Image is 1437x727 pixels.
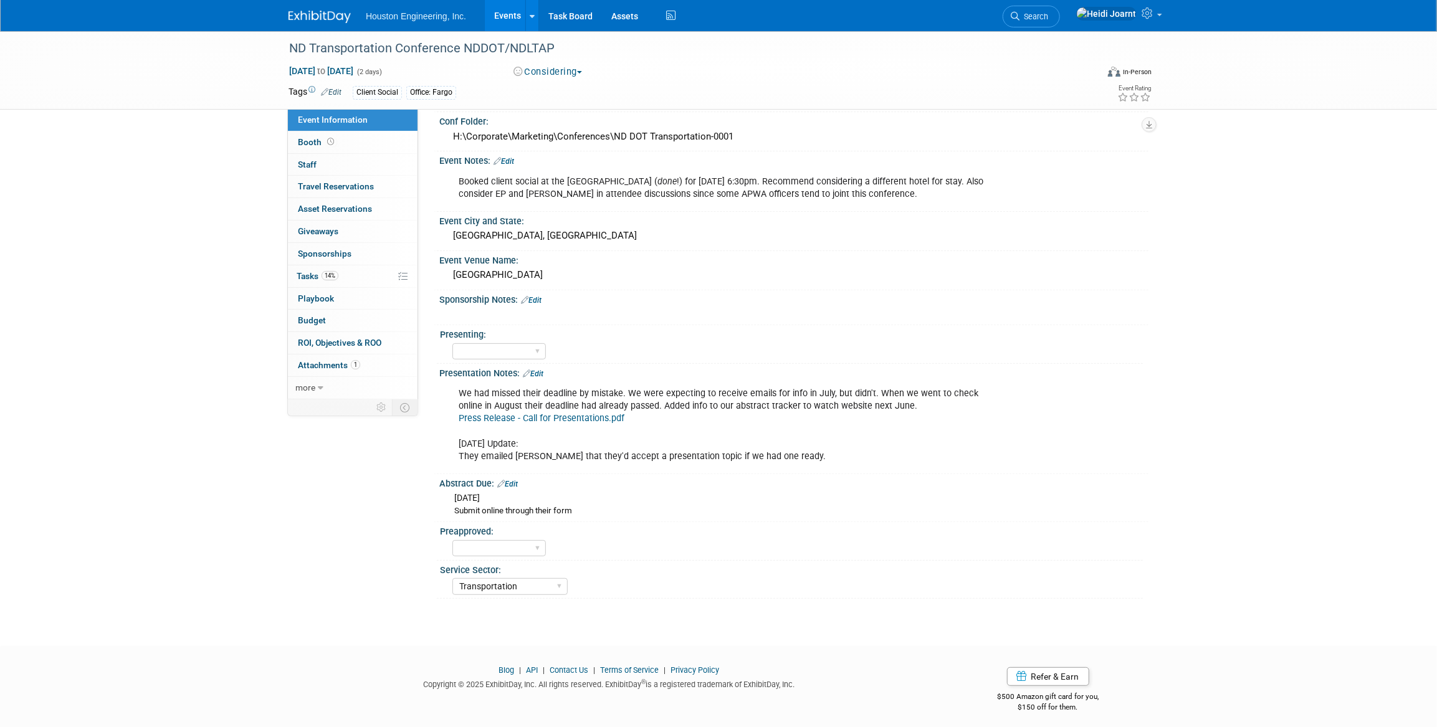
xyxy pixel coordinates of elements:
span: Budget [298,315,326,325]
div: Presenting: [440,325,1143,341]
span: Asset Reservations [298,204,372,214]
div: H:\Corporate\Marketing\Conferences\ND DOT Transportation-0001 [449,127,1139,146]
button: Considering [509,65,587,78]
span: Attachments [298,360,360,370]
span: Sponsorships [298,249,351,259]
div: In-Person [1122,67,1152,77]
a: Privacy Policy [671,665,719,675]
div: [GEOGRAPHIC_DATA] [449,265,1139,285]
span: more [295,383,315,392]
div: Copyright © 2025 ExhibitDay, Inc. All rights reserved. ExhibitDay is a registered trademark of Ex... [289,676,929,690]
div: Booked client social at the [GEOGRAPHIC_DATA] ( !) for [DATE] 6:30pm. Recommend considering a dif... [450,169,1011,207]
span: Houston Engineering, Inc. [366,11,466,21]
div: Sponsorship Notes: [439,290,1148,306]
span: Playbook [298,293,334,303]
div: Service Sector: [440,561,1143,576]
a: Playbook [288,288,418,310]
div: Event Venue Name: [439,251,1148,267]
div: Submit online through their form [454,505,1139,517]
a: more [288,377,418,399]
a: Sponsorships [288,243,418,265]
td: Tags [289,85,341,100]
div: Abstract Due: [439,474,1148,490]
a: Staff [288,154,418,176]
span: to [315,66,327,76]
a: Booth [288,131,418,153]
div: Event Notes: [439,151,1148,168]
a: Press Release - Call for Presentations.pdf [459,413,624,424]
span: | [661,665,669,675]
span: | [540,665,548,675]
span: Search [1019,12,1048,21]
a: Edit [521,296,542,305]
div: We had missed their deadline by mistake. We were expecting to receive emails for info in July, bu... [450,381,1011,468]
a: Travel Reservations [288,176,418,197]
div: ND Transportation Conference NDDOT/NDLTAP [285,37,1078,60]
a: Search [1003,6,1060,27]
a: Blog [499,665,514,675]
sup: ® [641,678,646,685]
span: | [516,665,524,675]
span: | [590,665,598,675]
span: Event Information [298,115,368,125]
span: Travel Reservations [298,181,374,191]
img: ExhibitDay [289,11,351,23]
div: Client Social [353,86,402,99]
a: Tasks14% [288,265,418,287]
div: [GEOGRAPHIC_DATA], [GEOGRAPHIC_DATA] [449,226,1139,245]
a: Edit [494,157,514,166]
div: Event Format [1023,65,1152,83]
a: Refer & Earn [1007,667,1089,686]
div: Conf Folder: [439,112,1148,128]
img: Format-Inperson.png [1108,67,1120,77]
a: Giveaways [288,221,418,242]
span: Booth not reserved yet [325,137,337,146]
span: 1 [351,360,360,369]
a: Contact Us [550,665,588,675]
div: Office: Fargo [406,86,456,99]
div: Event City and State: [439,212,1148,227]
a: Edit [321,88,341,97]
span: Giveaways [298,226,338,236]
span: Tasks [297,271,338,281]
a: Event Information [288,109,418,131]
span: 14% [322,271,338,280]
div: Presentation Notes: [439,364,1148,380]
div: Preapproved: [440,522,1143,538]
a: Attachments1 [288,354,418,376]
td: Personalize Event Tab Strip [371,399,393,416]
a: ROI, Objectives & ROO [288,332,418,354]
a: Edit [497,480,518,488]
div: Event Rating [1117,85,1151,92]
a: API [526,665,538,675]
div: $500 Amazon gift card for you, [948,683,1149,712]
img: Heidi Joarnt [1076,7,1137,21]
a: Edit [523,369,543,378]
a: Terms of Service [600,665,659,675]
i: done [657,176,677,187]
div: $150 off for them. [948,702,1149,713]
span: (2 days) [356,68,382,76]
a: Budget [288,310,418,331]
span: [DATE] [DATE] [289,65,354,77]
span: ROI, Objectives & ROO [298,338,381,348]
td: Toggle Event Tabs [393,399,418,416]
span: Booth [298,137,337,147]
a: Asset Reservations [288,198,418,220]
span: Staff [298,159,317,169]
span: [DATE] [454,493,480,503]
